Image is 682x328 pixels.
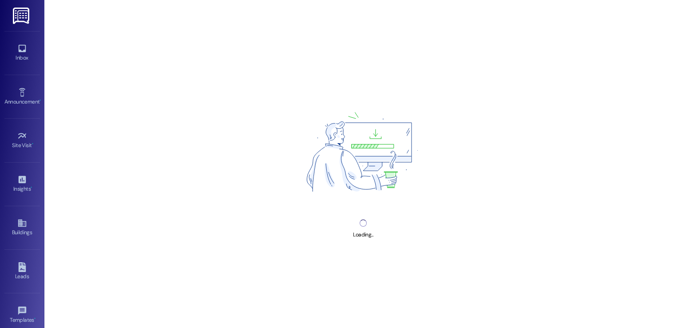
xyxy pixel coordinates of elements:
a: Leads [4,260,40,284]
div: Loading... [353,230,373,240]
a: Buildings [4,216,40,240]
a: Inbox [4,41,40,65]
a: Insights • [4,172,40,196]
span: • [31,184,32,191]
span: • [32,141,33,147]
span: • [40,97,41,104]
a: Templates • [4,303,40,327]
a: Site Visit • [4,128,40,152]
img: ResiDesk Logo [13,8,31,24]
span: • [34,316,36,322]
